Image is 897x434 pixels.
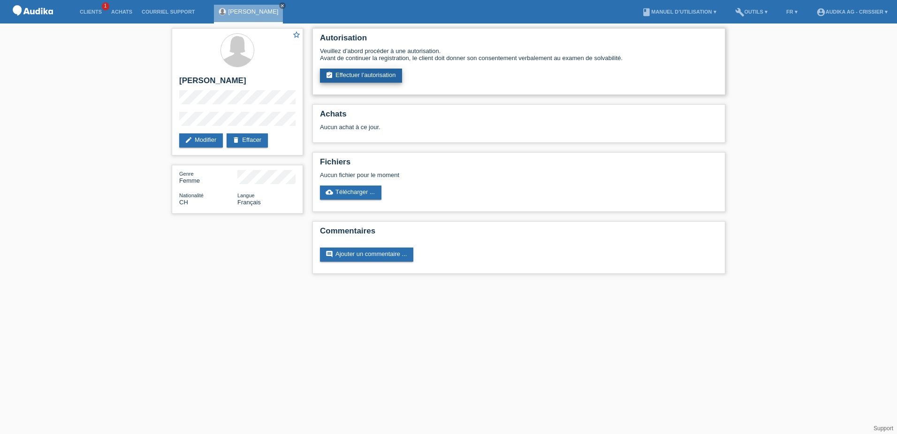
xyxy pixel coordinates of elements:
[735,8,745,17] i: build
[637,9,721,15] a: bookManuel d’utilisation ▾
[279,2,286,9] a: close
[232,136,240,144] i: delete
[816,8,826,17] i: account_circle
[185,136,192,144] i: edit
[320,226,718,240] h2: Commentaires
[237,199,261,206] span: Français
[782,9,802,15] a: FR ▾
[320,186,381,200] a: cloud_uploadTélécharger ...
[9,18,56,25] a: POS — MF Group
[320,33,718,47] h2: Autorisation
[179,199,188,206] span: Suisse
[280,3,285,8] i: close
[179,133,223,147] a: editModifier
[179,171,194,177] span: Genre
[320,69,402,83] a: assignment_turned_inEffectuer l’autorisation
[326,250,333,258] i: comment
[320,248,413,262] a: commentAjouter un commentaire ...
[292,31,301,39] i: star_border
[228,8,279,15] a: [PERSON_NAME]
[874,425,893,432] a: Support
[320,171,607,178] div: Aucun fichier pour le moment
[102,2,109,10] span: 1
[237,193,255,198] span: Langue
[75,9,106,15] a: Clients
[179,193,204,198] span: Nationalité
[320,109,718,124] h2: Achats
[812,9,892,15] a: account_circleAudika AG - Crissier ▾
[179,170,237,184] div: Femme
[326,71,333,79] i: assignment_turned_in
[326,188,333,196] i: cloud_upload
[106,9,137,15] a: Achats
[292,31,301,40] a: star_border
[642,8,651,17] i: book
[730,9,772,15] a: buildOutils ▾
[320,47,718,62] div: Veuillez d’abord procéder à une autorisation. Avant de continuer la registration, le client doit ...
[320,124,718,138] div: Aucun achat à ce jour.
[179,76,296,90] h2: [PERSON_NAME]
[227,133,268,147] a: deleteEffacer
[137,9,199,15] a: Courriel Support
[320,157,718,171] h2: Fichiers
